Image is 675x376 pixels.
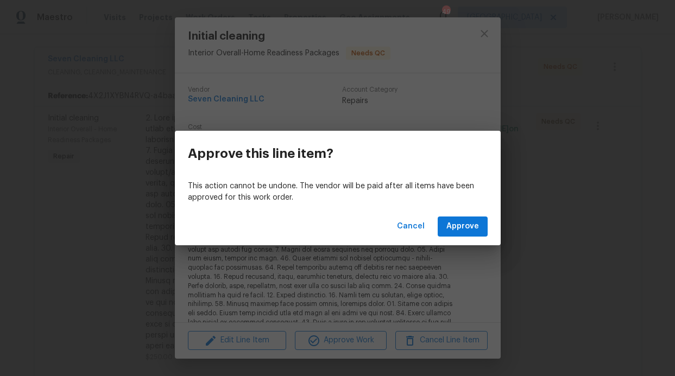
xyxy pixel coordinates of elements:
[188,181,488,203] p: This action cannot be undone. The vendor will be paid after all items have been approved for this...
[446,220,479,233] span: Approve
[438,216,488,237] button: Approve
[393,216,429,237] button: Cancel
[188,146,333,161] h3: Approve this line item?
[397,220,425,233] span: Cancel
